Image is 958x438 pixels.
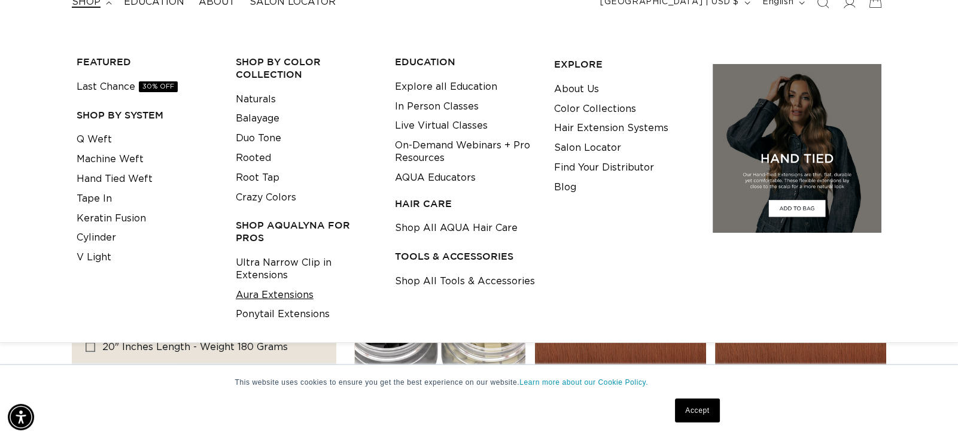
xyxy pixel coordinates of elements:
[395,97,479,117] a: In Person Classes
[395,168,476,188] a: AQUA Educators
[77,109,217,121] h3: SHOP BY SYSTEM
[553,138,621,158] a: Salon Locator
[395,116,488,136] a: Live Virtual Classes
[236,56,376,81] h3: Shop by Color Collection
[77,56,217,68] h3: FEATURED
[77,189,112,209] a: Tape In
[235,377,723,388] p: This website uses cookies to ensure you get the best experience on our website.
[395,250,536,263] h3: TOOLS & ACCESSORIES
[77,209,146,229] a: Keratin Fusion
[139,81,178,92] span: 30% OFF
[395,272,535,291] a: Shop All Tools & Accessories
[102,342,288,352] span: 20" Inches length - Weight 180 grams
[236,285,314,305] a: Aura Extensions
[553,178,576,197] a: Blog
[77,248,111,267] a: V Light
[395,77,497,97] a: Explore all Education
[236,168,279,188] a: Root Tap
[236,188,296,208] a: Crazy Colors
[236,90,276,109] a: Naturals
[898,381,958,438] iframe: Chat Widget
[77,228,116,248] a: Cylinder
[675,399,719,422] a: Accept
[553,58,694,71] h3: EXPLORE
[519,378,648,387] a: Learn more about our Cookie Policy.
[553,118,668,138] a: Hair Extension Systems
[77,169,153,189] a: Hand Tied Weft
[236,148,271,168] a: Rooted
[77,77,178,97] a: Last Chance30% OFF
[236,253,376,285] a: Ultra Narrow Clip in Extensions
[553,80,598,99] a: About Us
[236,305,330,324] a: Ponytail Extensions
[553,158,653,178] a: Find Your Distributor
[236,219,376,244] h3: Shop AquaLyna for Pros
[77,130,112,150] a: Q Weft
[395,56,536,68] h3: EDUCATION
[395,197,536,210] h3: HAIR CARE
[395,136,536,168] a: On-Demand Webinars + Pro Resources
[8,404,34,430] div: Accessibility Menu
[77,150,144,169] a: Machine Weft
[236,109,279,129] a: Balayage
[395,218,518,238] a: Shop All AQUA Hair Care
[553,99,635,119] a: Color Collections
[236,129,281,148] a: Duo Tone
